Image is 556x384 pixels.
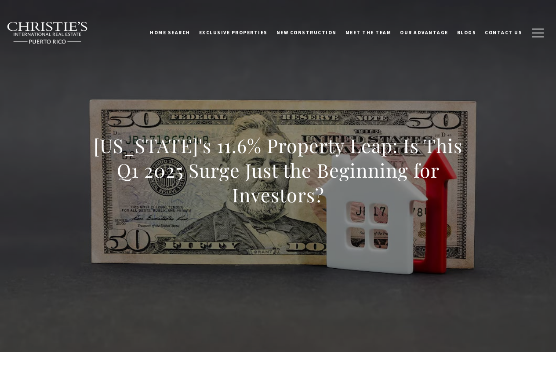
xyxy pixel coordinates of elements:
span: Exclusive Properties [199,29,268,36]
span: Blogs [457,29,476,36]
span: Contact Us [485,29,522,36]
span: New Construction [276,29,337,36]
a: Meet the Team [341,22,396,44]
a: Home Search [145,22,195,44]
a: Our Advantage [396,22,453,44]
img: Christie's International Real Estate black text logo [7,22,88,44]
a: Blogs [453,22,481,44]
a: New Construction [272,22,341,44]
a: Exclusive Properties [195,22,272,44]
h1: [US_STATE]'s 11.6% Property Leap: Is This Q1 2025 Surge Just the Beginning for Investors? [84,133,472,207]
span: Our Advantage [400,29,448,36]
